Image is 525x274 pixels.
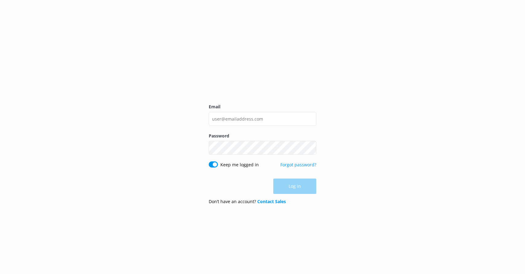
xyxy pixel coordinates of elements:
a: Contact Sales [257,199,286,204]
label: Email [209,103,316,110]
label: Keep me logged in [220,161,259,168]
label: Password [209,133,316,139]
a: Forgot password? [280,162,316,168]
p: Don’t have an account? [209,198,286,205]
input: user@emailaddress.com [209,112,316,126]
button: Show password [304,142,316,154]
